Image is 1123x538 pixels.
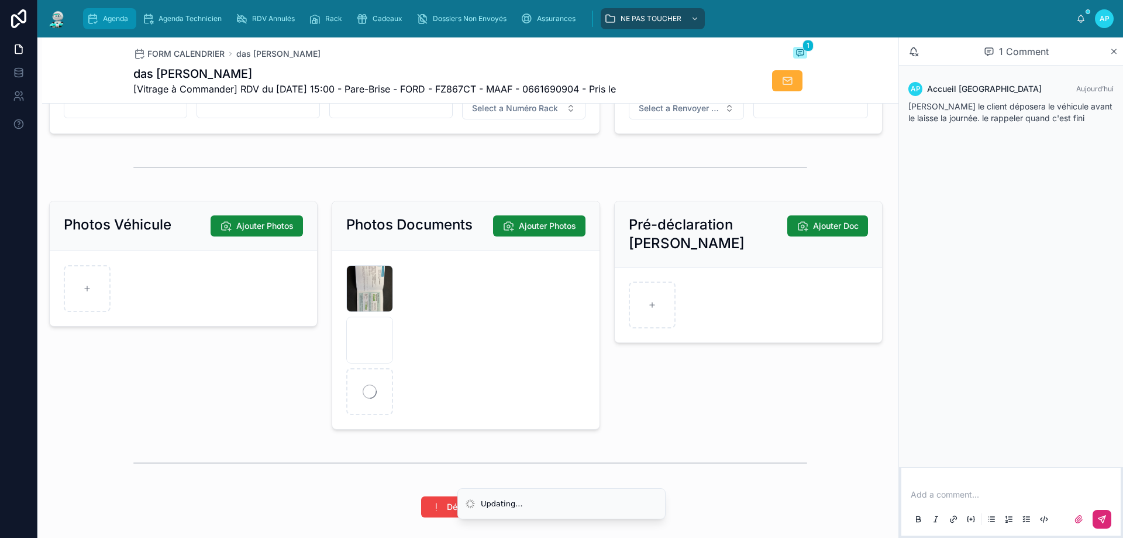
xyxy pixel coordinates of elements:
button: Select Button [462,97,585,119]
span: AP [1100,14,1110,23]
span: Ajouter Photos [519,220,576,232]
button: Select Button [629,97,744,119]
a: Agenda Technicien [139,8,230,29]
span: Dossiers Non Envoyés [433,14,507,23]
span: Accueil [GEOGRAPHIC_DATA] [927,83,1042,95]
span: Rack [325,14,342,23]
a: FORM CALENDRIER [133,48,225,60]
img: App logo [47,9,68,28]
span: FORM CALENDRIER [147,48,225,60]
span: Ajouter Doc [813,220,859,232]
div: scrollable content [77,6,1076,32]
span: Cadeaux [373,14,402,23]
span: Agenda [103,14,128,23]
span: RDV Annulés [252,14,295,23]
span: Déclarer un SAV [447,501,510,513]
a: RDV Annulés [232,8,303,29]
a: Dossiers Non Envoyés [413,8,515,29]
button: Ajouter Doc [787,215,868,237]
a: Rack [305,8,350,29]
a: Cadeaux [353,8,411,29]
a: NE PAS TOUCHER [601,8,705,29]
a: Agenda [83,8,136,29]
h2: Photos Documents [346,215,473,234]
span: 1 [802,40,814,52]
h1: das [PERSON_NAME] [133,66,616,82]
span: Aujourd’hui [1076,84,1114,93]
button: Déclarer un SAV [421,496,519,518]
h2: Photos Véhicule [64,215,171,234]
div: Updating... [481,498,523,510]
button: Ajouter Photos [493,215,585,237]
span: AP [911,84,921,94]
button: 1 [793,47,807,61]
span: [Vitrage à Commander] RDV du [DATE] 15:00 - Pare-Brise - FORD - FZ867CT - MAAF - 0661690904 - Pri... [133,82,616,96]
span: [PERSON_NAME] le client déposera le véhicule avant le laisse la journée. le rappeler quand c'est ... [908,101,1112,123]
span: Agenda Technicien [159,14,222,23]
span: Assurances [537,14,576,23]
button: Ajouter Photos [211,215,303,237]
span: NE PAS TOUCHER [621,14,681,23]
a: das [PERSON_NAME] [236,48,321,60]
span: Ajouter Photos [236,220,294,232]
a: Assurances [517,8,584,29]
h2: Pré-déclaration [PERSON_NAME] [629,215,787,253]
span: Select a Numéro Rack [472,102,558,114]
span: 1 Comment [999,44,1049,59]
span: Select a Renvoyer Vitrage [639,102,720,114]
